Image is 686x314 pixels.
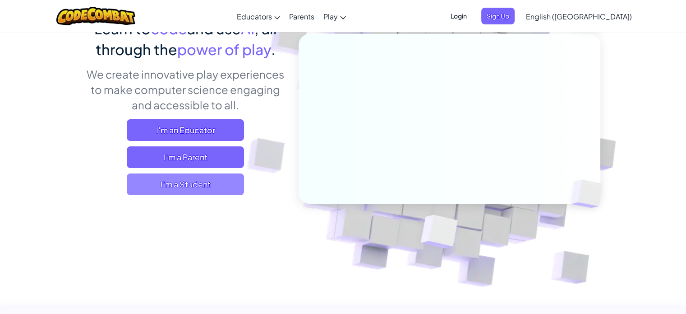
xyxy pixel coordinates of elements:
span: power of play [177,40,271,58]
p: We create innovative play experiences to make computer science engaging and accessible to all. [86,66,285,112]
span: Educators [237,12,272,21]
span: English ([GEOGRAPHIC_DATA]) [526,12,632,21]
a: I'm a Parent [127,146,244,168]
a: Educators [232,4,285,28]
a: Play [319,4,350,28]
span: . [271,40,276,58]
a: Parents [285,4,319,28]
button: Login [445,8,472,24]
img: CodeCombat logo [56,7,135,25]
img: Overlap cubes [398,196,479,271]
button: I'm a Student [127,173,244,195]
a: I'm an Educator [127,119,244,141]
button: Sign Up [481,8,515,24]
a: English ([GEOGRAPHIC_DATA]) [521,4,636,28]
span: Play [323,12,338,21]
img: Overlap cubes [556,161,623,227]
